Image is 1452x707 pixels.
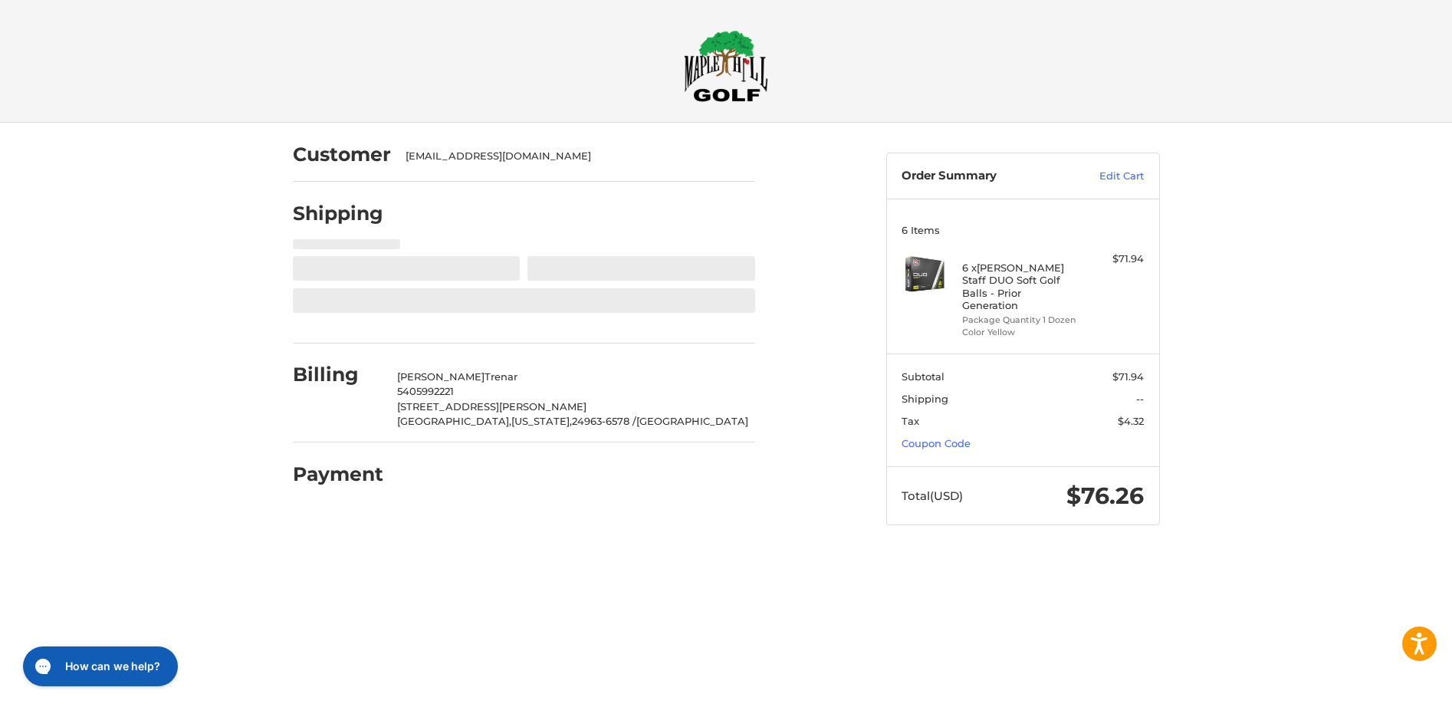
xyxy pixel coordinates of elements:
[1326,666,1452,707] iframe: Google Customer Reviews
[1066,169,1144,184] a: Edit Cart
[511,415,572,427] span: [US_STATE],
[902,393,948,405] span: Shipping
[293,462,383,486] h2: Payment
[397,385,454,397] span: 5405992221
[406,149,740,164] div: [EMAIL_ADDRESS][DOMAIN_NAME]
[572,415,636,427] span: 24963-6578 /
[15,641,182,692] iframe: Gorgias live chat messenger
[293,143,391,166] h2: Customer
[1136,393,1144,405] span: --
[293,363,383,386] h2: Billing
[293,202,383,225] h2: Shipping
[1066,482,1144,510] span: $76.26
[902,415,919,427] span: Tax
[902,370,944,383] span: Subtotal
[962,326,1079,339] li: Color Yellow
[397,400,586,413] span: [STREET_ADDRESS][PERSON_NAME]
[962,261,1079,311] h4: 6 x [PERSON_NAME] Staff DUO Soft Golf Balls - Prior Generation
[902,224,1144,236] h3: 6 Items
[1083,252,1144,267] div: $71.94
[902,488,963,503] span: Total (USD)
[684,30,768,102] img: Maple Hill Golf
[397,415,511,427] span: [GEOGRAPHIC_DATA],
[1118,415,1144,427] span: $4.32
[485,370,517,383] span: Trenar
[397,370,485,383] span: [PERSON_NAME]
[962,314,1079,327] li: Package Quantity 1 Dozen
[902,437,971,449] a: Coupon Code
[1112,370,1144,383] span: $71.94
[636,415,748,427] span: [GEOGRAPHIC_DATA]
[902,169,1066,184] h3: Order Summary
